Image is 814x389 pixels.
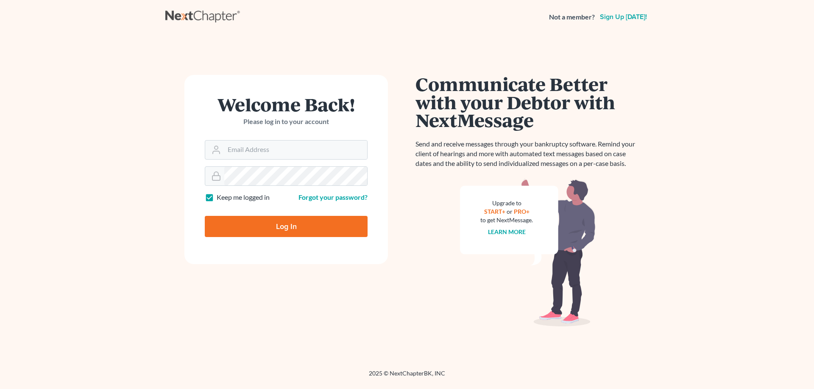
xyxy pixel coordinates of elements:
[507,208,513,215] span: or
[488,228,526,235] a: Learn more
[480,199,533,207] div: Upgrade to
[460,179,596,327] img: nextmessage_bg-59042aed3d76b12b5cd301f8e5b87938c9018125f34e5fa2b7a6b67550977c72.svg
[598,14,649,20] a: Sign up [DATE]!
[549,12,595,22] strong: Not a member?
[205,95,368,113] h1: Welcome Back!
[415,75,640,129] h1: Communicate Better with your Debtor with NextMessage
[217,193,270,202] label: Keep me logged in
[415,139,640,168] p: Send and receive messages through your bankruptcy software. Remind your client of hearings and mo...
[205,216,368,237] input: Log In
[484,208,505,215] a: START+
[480,216,533,224] div: to get NextMessage.
[298,193,368,201] a: Forgot your password?
[224,141,367,159] input: Email Address
[205,117,368,127] p: Please log in to your account
[165,369,649,384] div: 2025 © NextChapterBK, INC
[514,208,530,215] a: PRO+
